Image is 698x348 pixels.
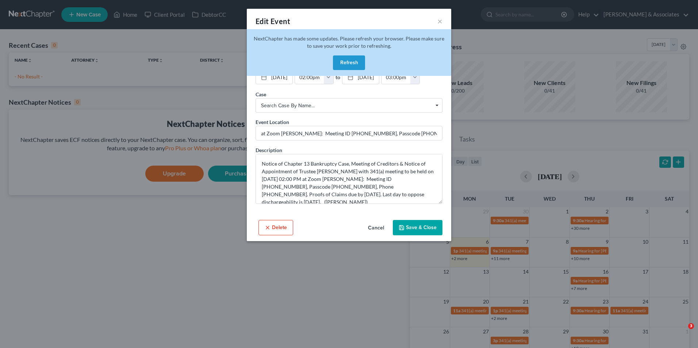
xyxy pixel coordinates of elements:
[258,220,293,235] button: Delete
[261,102,437,109] span: Search case by name...
[256,146,282,154] label: Description
[256,90,266,98] label: Case
[393,220,442,235] button: Save & Close
[254,35,444,49] span: NextChapter has made some updates. Please refresh your browser. Please make sure to save your wor...
[688,323,694,329] span: 3
[673,323,691,341] iframe: Intercom live chat
[362,221,390,235] button: Cancel
[333,55,365,70] button: Refresh
[256,126,442,140] input: Enter location...
[256,17,290,26] span: Edit Event
[256,98,442,113] span: Select box activate
[256,118,289,126] label: Event Location
[437,17,442,26] button: ×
